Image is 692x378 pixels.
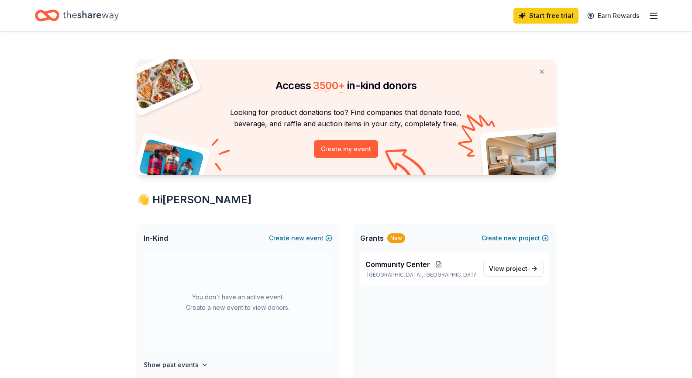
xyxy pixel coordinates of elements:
[489,264,527,274] span: View
[144,360,199,370] h4: Show past events
[483,261,544,277] a: View project
[387,233,405,243] div: New
[365,271,476,278] p: [GEOGRAPHIC_DATA], [GEOGRAPHIC_DATA]
[513,8,578,24] a: Start free trial
[144,233,168,243] span: In-Kind
[127,54,195,110] img: Pizza
[144,360,208,370] button: Show past events
[147,107,545,130] p: Looking for product donations too? Find companies that donate food, beverage, and raffle and auct...
[35,5,119,26] a: Home
[275,79,417,92] span: Access in-kind donors
[482,233,549,243] button: Createnewproject
[385,149,429,182] img: Curvy arrow
[360,233,384,243] span: Grants
[582,8,645,24] a: Earn Rewards
[365,259,430,270] span: Community Center
[137,193,556,207] div: 👋 Hi [PERSON_NAME]
[269,233,332,243] button: Createnewevent
[144,252,332,353] div: You don't have an active event. Create a new event to view donors.
[313,79,344,92] span: 3500 +
[291,233,304,243] span: new
[504,233,517,243] span: new
[314,140,378,158] button: Create my event
[506,265,527,272] span: project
